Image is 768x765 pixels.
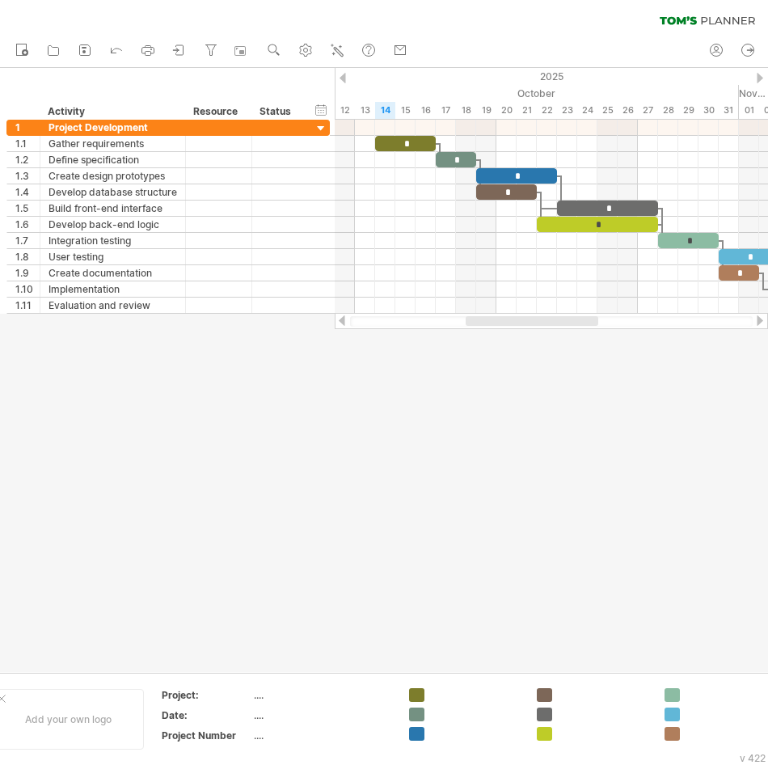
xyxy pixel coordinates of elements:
div: .... [254,729,390,742]
div: 1.3 [15,168,40,184]
div: 1.5 [15,201,40,216]
div: 1.6 [15,217,40,232]
div: Sunday, 12 October 2025 [335,102,355,119]
div: Date: [162,708,251,722]
div: 1.11 [15,298,40,313]
div: Friday, 31 October 2025 [719,102,739,119]
div: 1 [15,120,40,135]
div: Sunday, 19 October 2025 [476,102,496,119]
div: Friday, 17 October 2025 [436,102,456,119]
div: Implementation [49,281,177,297]
div: Integration testing [49,233,177,248]
div: Develop back-end logic [49,217,177,232]
div: 1.1 [15,136,40,151]
div: Create documentation [49,265,177,281]
div: Monday, 13 October 2025 [355,102,375,119]
div: .... [254,708,390,722]
div: Create design prototypes [49,168,177,184]
div: Friday, 24 October 2025 [577,102,597,119]
div: Monday, 20 October 2025 [496,102,517,119]
div: Evaluation and review [49,298,177,313]
div: Saturday, 18 October 2025 [456,102,476,119]
div: Activity [48,104,176,120]
div: 1.7 [15,233,40,248]
div: 1.9 [15,265,40,281]
div: Sunday, 26 October 2025 [618,102,638,119]
div: October 2025 [112,85,739,102]
div: Build front-end interface [49,201,177,216]
div: 1.4 [15,184,40,200]
div: v 422 [740,752,766,764]
div: Thursday, 30 October 2025 [698,102,719,119]
div: Resource [193,104,243,120]
div: Thursday, 23 October 2025 [557,102,577,119]
div: Wednesday, 22 October 2025 [537,102,557,119]
div: Saturday, 25 October 2025 [597,102,618,119]
div: Project Number [162,729,251,742]
div: .... [254,688,390,702]
div: Project: [162,688,251,702]
div: Wednesday, 15 October 2025 [395,102,416,119]
div: Gather requirements [49,136,177,151]
div: Monday, 27 October 2025 [638,102,658,119]
div: User testing [49,249,177,264]
div: Project Development [49,120,177,135]
div: 1.10 [15,281,40,297]
div: Status [260,104,295,120]
div: Tuesday, 14 October 2025 [375,102,395,119]
div: Define specification [49,152,177,167]
div: Tuesday, 21 October 2025 [517,102,537,119]
div: Saturday, 1 November 2025 [739,102,759,119]
div: 1.2 [15,152,40,167]
div: Thursday, 16 October 2025 [416,102,436,119]
div: Wednesday, 29 October 2025 [678,102,698,119]
div: Develop database structure [49,184,177,200]
div: 1.8 [15,249,40,264]
div: Tuesday, 28 October 2025 [658,102,678,119]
